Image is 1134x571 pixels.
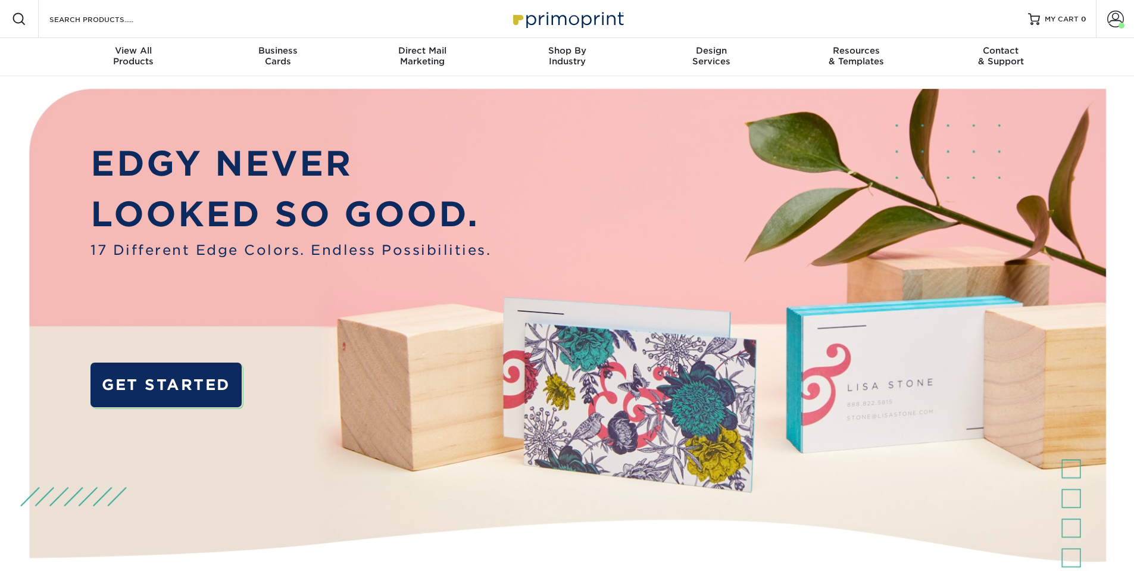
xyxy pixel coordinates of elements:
a: DesignServices [639,38,784,76]
img: Primoprint [508,6,627,32]
span: 0 [1081,15,1086,23]
a: Resources& Templates [784,38,929,76]
span: 17 Different Edge Colors. Endless Possibilities. [90,240,491,260]
a: BusinessCards [205,38,350,76]
span: Resources [784,45,929,56]
span: Design [639,45,784,56]
span: Direct Mail [350,45,495,56]
span: MY CART [1045,14,1079,24]
div: Industry [495,45,639,67]
a: Shop ByIndustry [495,38,639,76]
div: & Templates [784,45,929,67]
span: Shop By [495,45,639,56]
div: Services [639,45,784,67]
a: View AllProducts [61,38,206,76]
span: Business [205,45,350,56]
div: & Support [929,45,1073,67]
div: Cards [205,45,350,67]
a: GET STARTED [90,363,241,407]
a: Contact& Support [929,38,1073,76]
p: LOOKED SO GOOD. [90,189,491,240]
input: SEARCH PRODUCTS..... [48,12,164,26]
span: Contact [929,45,1073,56]
p: EDGY NEVER [90,138,491,189]
a: Direct MailMarketing [350,38,495,76]
span: View All [61,45,206,56]
div: Marketing [350,45,495,67]
div: Products [61,45,206,67]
